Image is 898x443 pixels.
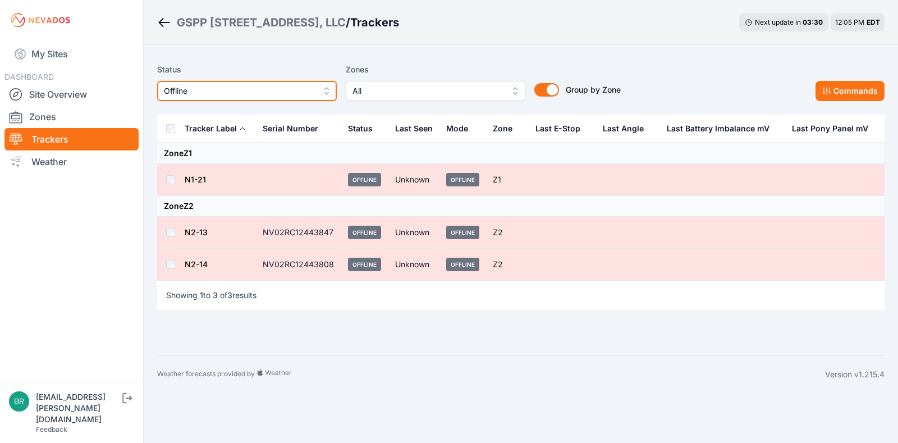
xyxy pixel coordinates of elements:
[535,115,589,142] button: Last E-Stop
[825,369,885,380] div: Version v1.215.4
[446,115,477,142] button: Mode
[164,84,314,98] span: Offline
[256,217,341,249] td: NV02RC12443847
[535,123,580,134] div: Last E-Stop
[603,123,644,134] div: Last Angle
[755,18,801,26] span: Next update in
[388,217,439,249] td: Unknown
[4,83,139,106] a: Site Overview
[4,128,139,150] a: Trackers
[803,18,823,27] div: 03 : 30
[185,123,237,134] div: Tracker Label
[4,150,139,173] a: Weather
[667,123,769,134] div: Last Battery Imbalance mV
[348,258,381,271] span: Offline
[493,123,512,134] div: Zone
[350,15,399,30] h3: Trackers
[352,84,503,98] span: All
[446,226,479,239] span: Offline
[395,115,433,142] div: Last Seen
[446,258,479,271] span: Offline
[185,227,208,237] a: N2-13
[348,173,381,186] span: Offline
[157,196,885,217] td: Zone Z2
[36,391,120,425] div: [EMAIL_ADDRESS][PERSON_NAME][DOMAIN_NAME]
[263,123,318,134] div: Serial Number
[835,18,864,26] span: 12:05 PM
[348,123,373,134] div: Status
[493,115,521,142] button: Zone
[166,290,256,301] p: Showing to of results
[446,173,479,186] span: Offline
[157,63,337,76] label: Status
[486,249,528,281] td: Z2
[346,81,525,101] button: All
[157,143,885,164] td: Zone Z1
[185,259,208,269] a: N2-14
[4,106,139,128] a: Zones
[227,290,232,300] span: 3
[792,123,868,134] div: Last Pony Panel mV
[388,164,439,196] td: Unknown
[9,391,29,412] img: brayden.sanford@nevados.solar
[9,11,72,29] img: Nevados
[486,217,528,249] td: Z2
[867,18,880,26] span: EDT
[4,72,54,81] span: DASHBOARD
[348,115,382,142] button: Status
[185,175,206,184] a: N1-21
[346,63,525,76] label: Zones
[185,115,246,142] button: Tracker Label
[667,115,778,142] button: Last Battery Imbalance mV
[388,249,439,281] td: Unknown
[263,115,327,142] button: Serial Number
[157,81,337,101] button: Offline
[177,15,346,30] a: GSPP [STREET_ADDRESS], LLC
[157,369,825,380] div: Weather forecasts provided by
[4,40,139,67] a: My Sites
[256,249,341,281] td: NV02RC12443808
[486,164,528,196] td: Z1
[346,15,350,30] span: /
[446,123,468,134] div: Mode
[157,8,399,37] nav: Breadcrumb
[566,85,621,94] span: Group by Zone
[36,425,67,433] a: Feedback
[792,115,877,142] button: Last Pony Panel mV
[815,81,885,101] button: Commands
[200,290,203,300] span: 1
[348,226,381,239] span: Offline
[213,290,218,300] span: 3
[603,115,653,142] button: Last Angle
